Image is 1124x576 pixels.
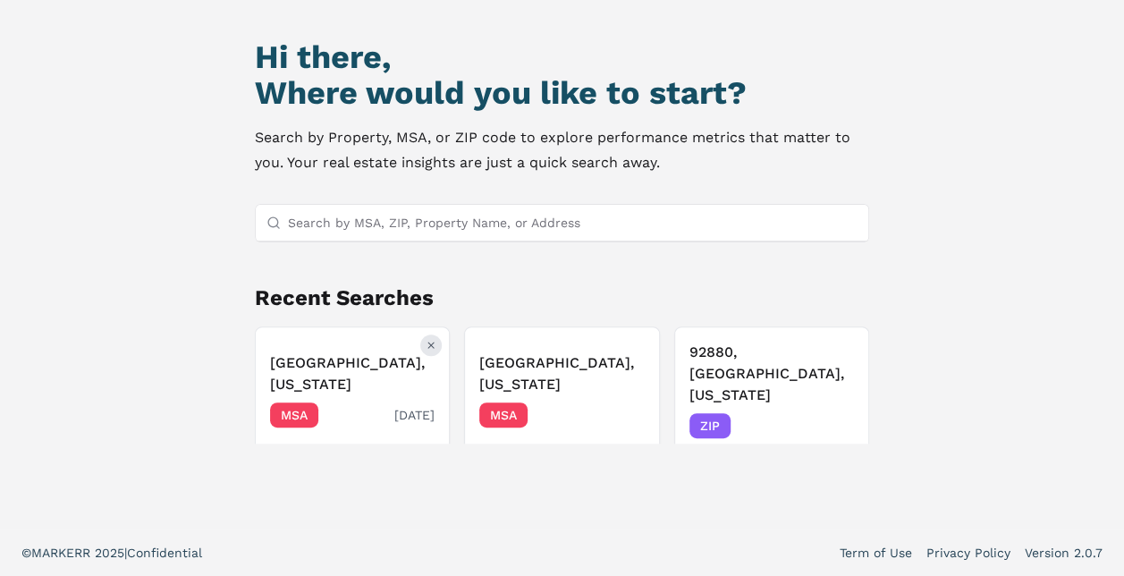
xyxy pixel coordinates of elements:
button: Remove 92880, Eastvale, California92880, [GEOGRAPHIC_DATA], [US_STATE]ZIP[DATE] [674,326,870,453]
span: [DATE] [814,417,854,435]
button: Remove Newport Beach, California [420,335,442,356]
a: Term of Use [840,544,912,562]
span: Confidential [127,546,202,560]
h3: [GEOGRAPHIC_DATA], [US_STATE] [270,352,435,395]
span: MSA [270,402,318,428]
input: Search by MSA, ZIP, Property Name, or Address [288,205,858,241]
p: Search by Property, MSA, or ZIP code to explore performance metrics that matter to you. Your real... [255,125,870,175]
h3: [GEOGRAPHIC_DATA], [US_STATE] [479,352,645,395]
button: Remove Costa Mesa, California[GEOGRAPHIC_DATA], [US_STATE]MSA[DATE] [464,326,660,453]
span: [DATE] [604,406,645,424]
span: ZIP [689,413,731,438]
span: © [21,546,31,560]
h2: Where would you like to start? [255,75,870,111]
span: MSA [479,402,528,428]
a: Version 2.0.7 [1025,544,1103,562]
a: Privacy Policy [926,544,1010,562]
h2: Recent Searches [255,284,870,312]
span: MARKERR [31,546,95,560]
h1: Hi there, [255,39,870,75]
button: Remove Newport Beach, California[GEOGRAPHIC_DATA], [US_STATE]MSA[DATE] [255,326,451,453]
h3: 92880, [GEOGRAPHIC_DATA], [US_STATE] [689,342,855,406]
span: [DATE] [394,406,435,424]
span: 2025 | [95,546,127,560]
